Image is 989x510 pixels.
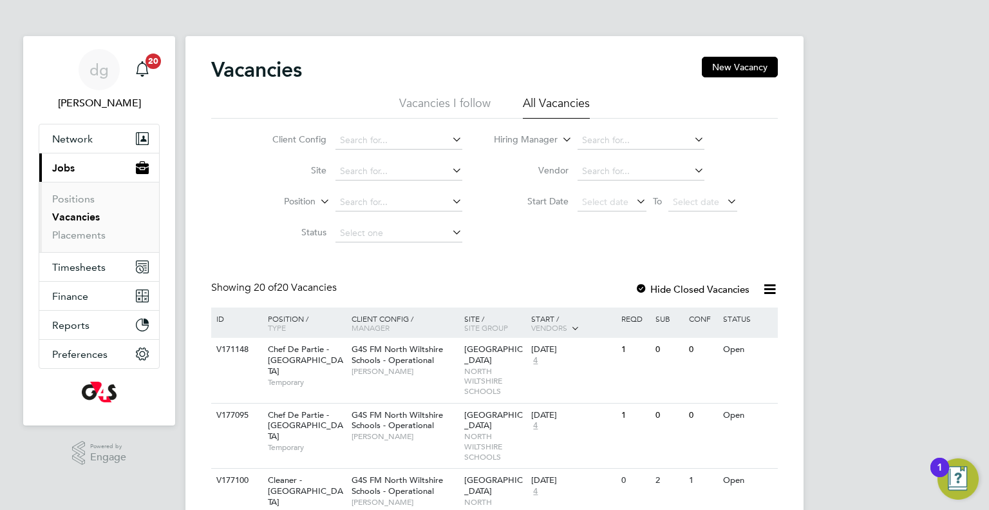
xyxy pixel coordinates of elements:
div: 0 [618,469,652,493]
span: Type [268,322,286,333]
span: Engage [90,452,126,463]
div: Conf [686,308,719,329]
label: Start Date [494,195,569,207]
div: Client Config / [348,308,461,338]
button: Finance [39,282,159,310]
span: dg [89,61,109,78]
img: g4s-logo-retina.png [82,382,117,402]
span: 4 [531,355,540,366]
span: 4 [531,420,540,431]
div: Open [720,469,776,493]
div: 1 [618,404,652,427]
span: [PERSON_NAME] [352,497,458,507]
nav: Main navigation [23,36,175,426]
label: Position [241,195,316,208]
div: 0 [686,338,719,362]
div: Sub [652,308,686,329]
button: Reports [39,311,159,339]
div: Start / [528,308,618,340]
div: 0 [652,404,686,427]
label: Site [252,164,326,176]
div: V171148 [213,338,258,362]
span: Cleaner - [GEOGRAPHIC_DATA] [268,475,343,507]
input: Search for... [335,193,462,211]
span: Powered by [90,441,126,452]
span: [PERSON_NAME] [352,366,458,377]
input: Select one [335,224,462,242]
span: Timesheets [52,261,106,273]
span: 20 Vacancies [254,281,337,294]
label: Hide Closed Vacancies [635,283,749,295]
span: Network [52,133,93,145]
button: Network [39,124,159,153]
span: Jobs [52,162,75,174]
button: Open Resource Center, 1 new notification [937,458,979,500]
div: 1 [618,338,652,362]
span: Select date [582,196,628,208]
span: 20 of [254,281,277,294]
span: 4 [531,486,540,497]
button: Preferences [39,340,159,368]
div: Jobs [39,182,159,252]
div: Showing [211,281,339,295]
div: 1 [937,467,943,484]
div: V177095 [213,404,258,427]
a: Powered byEngage [72,441,127,466]
div: 2 [652,469,686,493]
div: 1 [686,469,719,493]
div: Site / [461,308,529,338]
a: Placements [52,229,106,241]
span: Select date [673,196,719,208]
span: G4S FM North Wiltshire Schools - Operational [352,344,443,366]
a: 20 [129,49,155,90]
div: 0 [686,404,719,427]
li: All Vacancies [523,95,590,119]
div: [DATE] [531,344,615,355]
span: Temporary [268,442,345,453]
div: ID [213,308,258,329]
div: Position / [258,308,348,338]
span: G4S FM North Wiltshire Schools - Operational [352,475,443,496]
div: Status [720,308,776,329]
input: Search for... [578,132,704,150]
a: dg[PERSON_NAME] [39,49,160,111]
span: [GEOGRAPHIC_DATA] [464,475,523,496]
span: Finance [52,290,88,302]
span: Vendors [531,322,567,333]
div: Reqd [618,308,652,329]
span: Preferences [52,348,108,360]
span: 20 [146,54,161,69]
button: Jobs [39,153,159,182]
span: To [649,193,666,210]
span: dharmisha gohil [39,95,160,111]
li: Vacancies I follow [399,95,491,119]
button: New Vacancy [702,57,778,77]
span: Site Group [464,322,508,333]
a: Vacancies [52,211,100,223]
span: Manager [352,322,390,333]
input: Search for... [578,162,704,181]
span: Chef De Partie - [GEOGRAPHIC_DATA] [268,344,343,377]
div: Open [720,404,776,427]
label: Vendor [494,164,569,176]
h2: Vacancies [211,57,302,83]
div: Open [720,338,776,362]
span: [GEOGRAPHIC_DATA] [464,409,523,431]
span: Chef De Partie - [GEOGRAPHIC_DATA] [268,409,343,442]
input: Search for... [335,132,462,150]
div: [DATE] [531,410,615,421]
div: [DATE] [531,475,615,486]
a: Go to home page [39,382,160,402]
span: [GEOGRAPHIC_DATA] [464,344,523,366]
div: 0 [652,338,686,362]
label: Status [252,226,326,238]
label: Client Config [252,133,326,145]
div: V177100 [213,469,258,493]
input: Search for... [335,162,462,181]
span: [PERSON_NAME] [352,431,458,442]
a: Positions [52,193,95,205]
span: NORTH WILTSHIRE SCHOOLS [464,431,525,462]
span: Temporary [268,377,345,387]
label: Hiring Manager [484,133,558,146]
span: G4S FM North Wiltshire Schools - Operational [352,409,443,431]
